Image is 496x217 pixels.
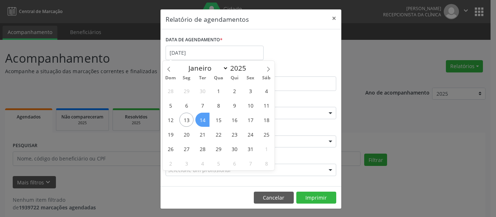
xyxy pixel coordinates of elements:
[166,46,264,60] input: Selecione uma data ou intervalo
[227,98,241,112] span: Outubro 9, 2025
[211,156,225,170] span: Novembro 5, 2025
[179,142,194,156] span: Outubro 27, 2025
[253,76,336,91] input: Selecione o horário final
[259,142,273,156] span: Novembro 1, 2025
[259,84,273,98] span: Outubro 4, 2025
[259,76,275,80] span: Sáb
[166,34,223,46] label: DATA DE AGENDAMENTO
[195,127,210,141] span: Outubro 21, 2025
[211,127,225,141] span: Outubro 22, 2025
[296,192,336,204] button: Imprimir
[259,156,273,170] span: Novembro 8, 2025
[179,84,194,98] span: Setembro 29, 2025
[163,84,178,98] span: Setembro 28, 2025
[243,76,259,80] span: Sex
[254,192,294,204] button: Cancelar
[166,14,249,24] h5: Relatório de agendamentos
[211,142,225,156] span: Outubro 29, 2025
[327,9,341,27] button: Close
[163,142,178,156] span: Outubro 26, 2025
[163,127,178,141] span: Outubro 19, 2025
[259,127,273,141] span: Outubro 25, 2025
[243,113,257,127] span: Outubro 17, 2025
[243,84,257,98] span: Outubro 3, 2025
[195,156,210,170] span: Novembro 4, 2025
[227,156,241,170] span: Novembro 6, 2025
[195,113,210,127] span: Outubro 14, 2025
[179,98,194,112] span: Outubro 6, 2025
[259,98,273,112] span: Outubro 11, 2025
[227,76,243,80] span: Qui
[195,142,210,156] span: Outubro 28, 2025
[168,166,231,174] span: Selecione um profissional
[211,84,225,98] span: Outubro 1, 2025
[228,63,252,73] input: Year
[227,142,241,156] span: Outubro 30, 2025
[227,127,241,141] span: Outubro 23, 2025
[211,98,225,112] span: Outubro 8, 2025
[179,113,194,127] span: Outubro 13, 2025
[243,142,257,156] span: Outubro 31, 2025
[211,76,227,80] span: Qua
[195,98,210,112] span: Outubro 7, 2025
[243,98,257,112] span: Outubro 10, 2025
[227,113,241,127] span: Outubro 16, 2025
[163,98,178,112] span: Outubro 5, 2025
[195,84,210,98] span: Setembro 30, 2025
[185,63,228,73] select: Month
[179,156,194,170] span: Novembro 3, 2025
[259,113,273,127] span: Outubro 18, 2025
[163,76,179,80] span: Dom
[211,113,225,127] span: Outubro 15, 2025
[243,127,257,141] span: Outubro 24, 2025
[195,76,211,80] span: Ter
[163,113,178,127] span: Outubro 12, 2025
[179,76,195,80] span: Seg
[243,156,257,170] span: Novembro 7, 2025
[163,156,178,170] span: Novembro 2, 2025
[179,127,194,141] span: Outubro 20, 2025
[253,65,336,76] label: ATÉ
[227,84,241,98] span: Outubro 2, 2025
